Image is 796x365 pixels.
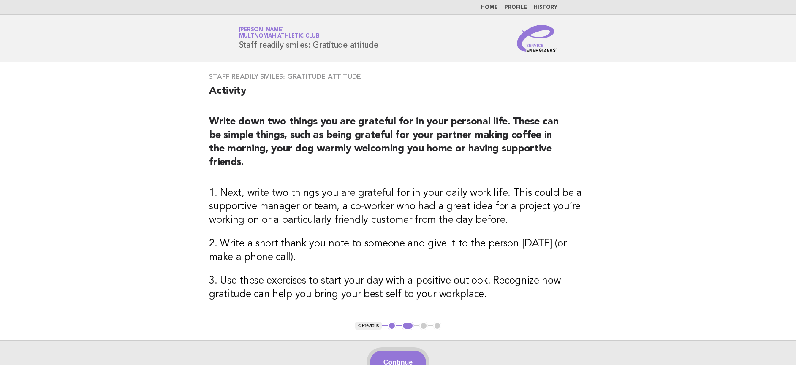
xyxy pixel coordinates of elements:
h3: 2. Write a short thank you note to someone and give it to the person [DATE] (or make a phone call). [209,237,587,264]
img: Service Energizers [517,25,557,52]
span: Multnomah Athletic Club [239,34,320,39]
a: Profile [505,5,527,10]
button: 1 [388,322,396,330]
h3: 3. Use these exercises to start your day with a positive outlook. Recognize how gratitude can hel... [209,274,587,301]
h2: Write down two things you are grateful for in your personal life. These can be simple things, suc... [209,115,587,176]
a: History [534,5,557,10]
a: Home [481,5,498,10]
h3: Staff readily smiles: Gratitude attitude [209,73,587,81]
a: [PERSON_NAME]Multnomah Athletic Club [239,27,320,39]
h3: 1. Next, write two things you are grateful for in your daily work life. This could be a supportiv... [209,187,587,227]
button: 2 [402,322,414,330]
h1: Staff readily smiles: Gratitude attitude [239,27,378,49]
button: < Previous [355,322,382,330]
h2: Activity [209,84,587,105]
